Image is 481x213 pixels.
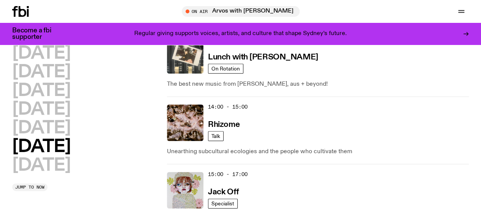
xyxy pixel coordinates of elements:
[211,201,234,207] span: Specialist
[167,172,203,208] img: a dotty lady cuddling her cat amongst flowers
[182,6,300,17] button: On AirArvos with [PERSON_NAME]
[12,138,70,155] button: [DATE]
[208,53,318,61] h3: Lunch with [PERSON_NAME]
[12,82,70,99] button: [DATE]
[208,199,238,208] a: Specialist
[211,66,240,72] span: On Rotation
[12,120,70,137] button: [DATE]
[211,133,220,139] span: Talk
[12,27,61,40] h3: Become a fbi supporter
[12,157,70,174] button: [DATE]
[208,131,224,141] a: Talk
[208,171,248,178] span: 15:00 - 17:00
[208,119,240,129] a: Rhizome
[167,80,469,89] p: The best new music from [PERSON_NAME], aus + beyond!
[208,64,243,74] a: On Rotation
[208,52,318,61] a: Lunch with [PERSON_NAME]
[167,147,469,156] p: Unearthing subcultural ecologies and the people who cultivate them
[12,64,70,81] button: [DATE]
[15,185,44,189] span: Jump to now
[208,121,240,129] h3: Rhizome
[208,187,239,196] a: Jack Off
[12,101,70,118] button: [DATE]
[208,188,239,196] h3: Jack Off
[12,45,70,62] button: [DATE]
[167,37,203,74] img: A polaroid of Ella Avni in the studio on top of the mixer which is also located in the studio.
[12,183,48,191] button: Jump to now
[134,30,347,37] p: Regular giving supports voices, artists, and culture that shape Sydney’s future.
[208,103,248,111] span: 14:00 - 15:00
[167,104,203,141] img: A close up picture of a bunch of ginger roots. Yellow squiggles with arrows, hearts and dots are ...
